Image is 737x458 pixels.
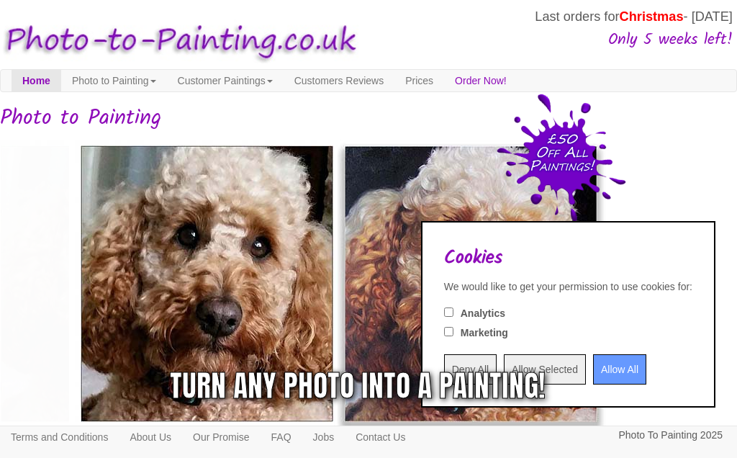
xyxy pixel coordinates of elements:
[497,94,626,222] img: 50 pound price drop
[444,248,692,269] h2: Cookies
[364,32,733,49] h3: Only 5 weeks left!
[618,426,723,444] p: Photo To Painting 2025
[461,325,508,340] label: Marketing
[170,364,546,408] div: Turn any photo into a painting!
[620,9,684,24] span: Christmas
[461,306,505,320] label: Analytics
[69,134,609,434] img: monty-small.jpg
[394,70,444,91] a: Prices
[535,9,733,24] span: Last orders for - [DATE]
[12,70,61,91] a: Home
[444,70,517,91] a: Order Now!
[261,426,302,448] a: FAQ
[444,354,497,385] input: Deny All
[302,426,345,448] a: Jobs
[444,279,692,294] div: We would like to get your permission to use cookies for:
[284,70,394,91] a: Customers Reviews
[119,426,182,448] a: About Us
[504,354,586,385] input: Allow Selected
[182,426,261,448] a: Our Promise
[593,354,646,385] input: Allow All
[345,426,416,448] a: Contact Us
[61,70,167,91] a: Photo to Painting
[167,70,284,91] a: Customer Paintings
